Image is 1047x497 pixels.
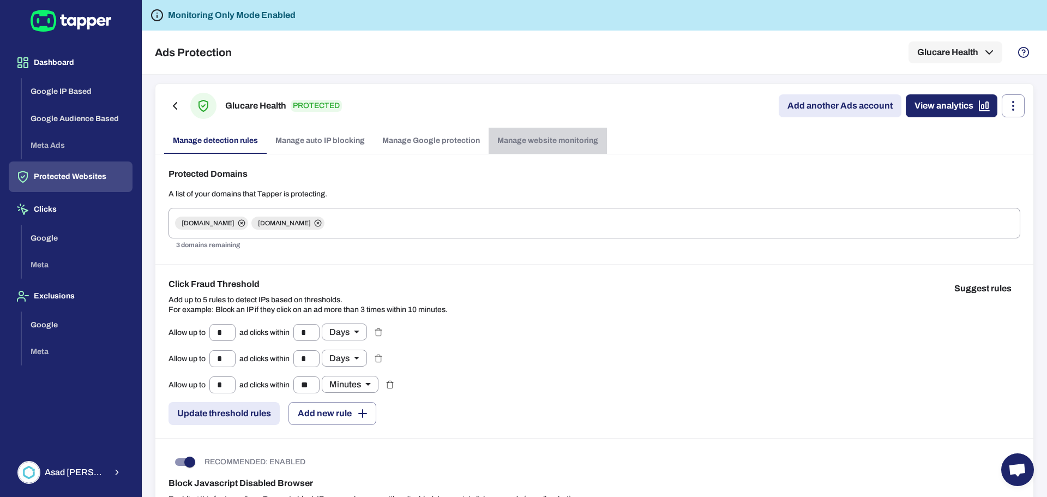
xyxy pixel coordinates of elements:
[169,189,1020,199] p: A list of your domains that Tapper is protecting.
[288,402,376,425] button: Add new rule
[9,47,133,78] button: Dashboard
[169,295,448,315] p: Add up to 5 rules to detect IPs based on thresholds. For example: Block an IP if they click on an...
[175,219,241,227] span: [DOMAIN_NAME]
[169,167,1020,181] h6: Protected Domains
[155,46,232,59] h5: Ads Protection
[151,9,164,22] svg: Tapper is not blocking any fraudulent activity for this domain
[779,94,901,117] a: Add another Ads account
[225,99,286,112] h6: Glucare Health
[19,462,39,483] img: Asad Ali
[908,41,1002,63] button: Glucare Health
[169,278,448,291] h6: Click Fraud Threshold
[169,324,367,341] div: Allow up to ad clicks within
[22,78,133,105] button: Google IP Based
[175,217,248,230] div: [DOMAIN_NAME]
[169,376,378,393] div: Allow up to ad clicks within
[489,128,607,154] a: Manage website monitoring
[22,113,133,122] a: Google Audience Based
[946,278,1020,300] button: Suggest rules
[291,100,342,112] p: PROTECTED
[169,477,1020,490] h6: Block Javascript Disabled Browser
[1001,453,1034,486] a: Open chat
[169,350,367,367] div: Allow up to ad clicks within
[22,319,133,328] a: Google
[22,232,133,242] a: Google
[9,194,133,225] button: Clicks
[22,225,133,252] button: Google
[9,291,133,300] a: Exclusions
[267,128,374,154] a: Manage auto IP blocking
[906,94,997,117] a: View analytics
[9,457,133,488] button: Asad AliAsad [PERSON_NAME]
[22,312,133,339] button: Google
[176,240,1013,251] p: 3 domains remaining
[22,105,133,133] button: Google Audience Based
[322,376,378,393] div: Minutes
[169,402,280,425] button: Update threshold rules
[9,57,133,67] a: Dashboard
[251,219,317,227] span: [DOMAIN_NAME]
[9,204,133,213] a: Clicks
[251,217,324,230] div: [DOMAIN_NAME]
[45,467,106,478] span: Asad [PERSON_NAME]
[168,9,296,22] h6: Monitoring Only Mode Enabled
[322,324,367,340] div: Days
[9,171,133,181] a: Protected Websites
[164,128,267,154] a: Manage detection rules
[22,86,133,95] a: Google IP Based
[204,457,305,467] p: RECOMMENDED: ENABLED
[374,128,489,154] a: Manage Google protection
[9,161,133,192] button: Protected Websites
[9,281,133,312] button: Exclusions
[322,350,367,367] div: Days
